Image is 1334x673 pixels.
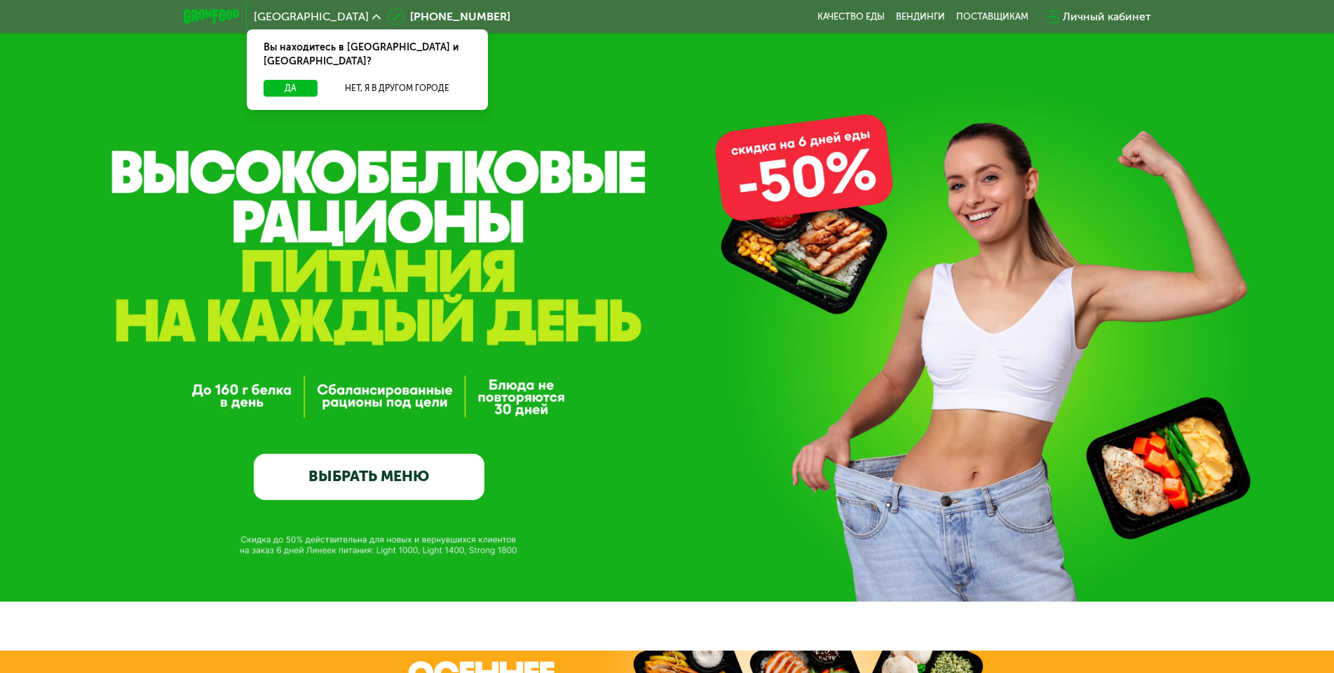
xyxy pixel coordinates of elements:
div: Личный кабинет [1063,8,1151,25]
button: Да [264,80,318,97]
span: [GEOGRAPHIC_DATA] [254,11,369,22]
a: ВЫБРАТЬ МЕНЮ [254,454,484,500]
a: Качество еды [817,11,885,22]
div: Вы находитесь в [GEOGRAPHIC_DATA] и [GEOGRAPHIC_DATA]? [247,29,488,80]
button: Нет, я в другом городе [323,80,471,97]
div: поставщикам [956,11,1028,22]
a: [PHONE_NUMBER] [388,8,510,25]
a: Вендинги [896,11,945,22]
